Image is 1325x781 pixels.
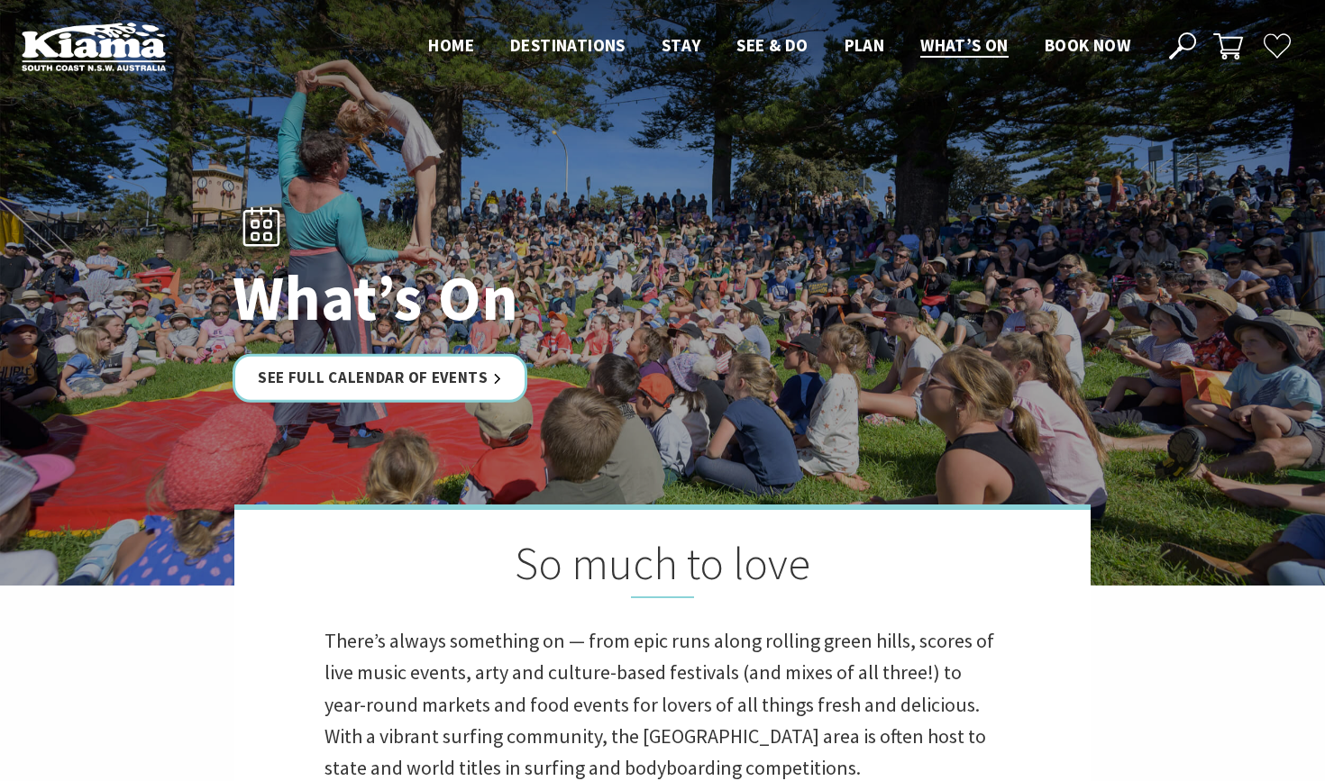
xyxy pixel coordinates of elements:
nav: Main Menu [410,32,1148,61]
h2: So much to love [324,537,1001,598]
span: What’s On [920,34,1009,56]
span: See & Do [736,34,808,56]
span: Home [428,34,474,56]
img: Kiama Logo [22,22,166,71]
span: Book now [1045,34,1130,56]
span: Stay [662,34,701,56]
span: Destinations [510,34,626,56]
a: See Full Calendar of Events [233,354,527,402]
h1: What’s On [233,263,742,332]
span: Plan [845,34,885,56]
